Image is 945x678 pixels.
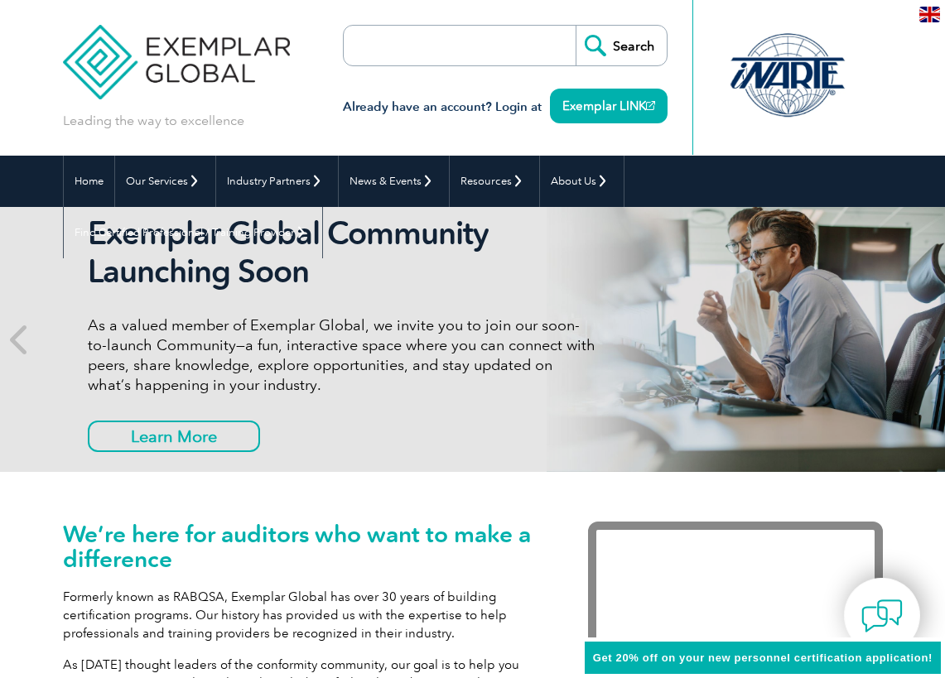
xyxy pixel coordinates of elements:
span: Get 20% off on your new personnel certification application! [593,652,933,664]
a: Exemplar LINK [550,89,668,123]
img: open_square.png [646,101,655,110]
p: As a valued member of Exemplar Global, we invite you to join our soon-to-launch Community—a fun, ... [88,315,596,395]
a: Home [64,156,114,207]
img: en [919,7,940,22]
img: contact-chat.png [861,595,903,637]
a: Industry Partners [216,156,338,207]
a: News & Events [339,156,449,207]
a: Resources [450,156,539,207]
input: Search [576,26,667,65]
a: Our Services [115,156,215,207]
p: Formerly known as RABQSA, Exemplar Global has over 30 years of building certification programs. O... [63,588,538,642]
h3: Already have an account? Login at [343,97,668,118]
p: Leading the way to excellence [63,112,244,130]
a: Learn More [88,421,260,452]
a: About Us [540,156,624,207]
a: Find Certified Professional / Training Provider [64,207,322,258]
h1: We’re here for auditors who want to make a difference [63,522,538,571]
